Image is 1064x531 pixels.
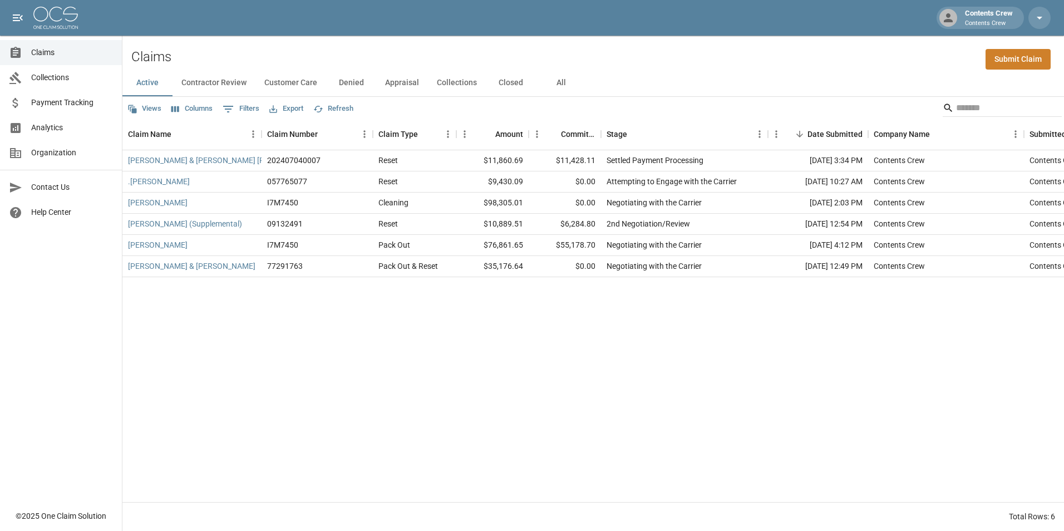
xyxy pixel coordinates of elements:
div: Committed Amount [561,119,595,150]
span: Payment Tracking [31,97,113,109]
div: [DATE] 10:27 AM [768,171,868,193]
div: Contents Crew [874,260,925,272]
button: Closed [486,70,536,96]
button: Menu [529,126,545,142]
span: Help Center [31,206,113,218]
div: [DATE] 12:49 PM [768,256,868,277]
div: Contents Crew [874,218,925,229]
button: open drawer [7,7,29,29]
div: Attempting to Engage with the Carrier [607,176,737,187]
img: ocs-logo-white-transparent.png [33,7,78,29]
button: Denied [326,70,376,96]
button: Sort [171,126,187,142]
span: Contact Us [31,181,113,193]
div: Claim Number [267,119,318,150]
div: Total Rows: 6 [1009,511,1055,522]
button: Menu [356,126,373,142]
div: $0.00 [529,171,601,193]
button: Sort [418,126,434,142]
div: Date Submitted [768,119,868,150]
button: Appraisal [376,70,428,96]
div: Contents Crew [960,8,1017,28]
div: Amount [456,119,529,150]
div: Amount [495,119,523,150]
div: $6,284.80 [529,214,601,235]
button: Menu [245,126,262,142]
a: [PERSON_NAME] [128,197,188,208]
div: Company Name [868,119,1024,150]
div: I7M7450 [267,239,298,250]
p: Contents Crew [965,19,1013,28]
button: Sort [930,126,945,142]
div: $35,176.64 [456,256,529,277]
button: Menu [768,126,785,142]
button: Contractor Review [173,70,255,96]
div: I7M7450 [267,197,298,208]
a: [PERSON_NAME] & [PERSON_NAME] [128,260,255,272]
div: 09132491 [267,218,303,229]
a: [PERSON_NAME] [128,239,188,250]
div: Contents Crew [874,155,925,166]
div: Pack Out & Reset [378,260,438,272]
div: $11,428.11 [529,150,601,171]
button: Active [122,70,173,96]
div: Stage [607,119,627,150]
div: Contents Crew [874,176,925,187]
div: Pack Out [378,239,410,250]
button: Sort [318,126,333,142]
button: Sort [792,126,807,142]
button: Collections [428,70,486,96]
div: Reset [378,155,398,166]
div: Stage [601,119,768,150]
a: [PERSON_NAME] & [PERSON_NAME] [PERSON_NAME] [128,155,317,166]
div: Claim Type [378,119,418,150]
div: Reset [378,176,398,187]
div: Date Submitted [807,119,863,150]
button: Show filters [220,100,262,118]
button: Menu [456,126,473,142]
div: Claim Type [373,119,456,150]
div: Claim Name [122,119,262,150]
button: Menu [1007,126,1024,142]
div: Settled Payment Processing [607,155,703,166]
button: Customer Care [255,70,326,96]
div: 202407040007 [267,155,321,166]
div: Negotiating with the Carrier [607,260,702,272]
div: $9,430.09 [456,171,529,193]
div: dynamic tabs [122,70,1064,96]
button: All [536,70,586,96]
div: Committed Amount [529,119,601,150]
div: Contents Crew [874,197,925,208]
button: Views [125,100,164,117]
span: Organization [31,147,113,159]
button: Sort [627,126,643,142]
button: Menu [751,126,768,142]
div: $10,889.51 [456,214,529,235]
div: 2nd Negotiation/Review [607,218,690,229]
div: Search [943,99,1062,119]
button: Select columns [169,100,215,117]
h2: Claims [131,49,171,65]
span: Claims [31,47,113,58]
button: Menu [440,126,456,142]
div: Cleaning [378,197,408,208]
div: $11,860.69 [456,150,529,171]
div: [DATE] 2:03 PM [768,193,868,214]
button: Sort [545,126,561,142]
button: Export [267,100,306,117]
div: Company Name [874,119,930,150]
span: Collections [31,72,113,83]
div: Contents Crew [874,239,925,250]
div: Claim Number [262,119,373,150]
div: $98,305.01 [456,193,529,214]
div: [DATE] 4:12 PM [768,235,868,256]
a: Submit Claim [986,49,1051,70]
div: $0.00 [529,193,601,214]
button: Sort [480,126,495,142]
span: Analytics [31,122,113,134]
a: .[PERSON_NAME] [128,176,190,187]
div: [DATE] 3:34 PM [768,150,868,171]
div: $55,178.70 [529,235,601,256]
div: © 2025 One Claim Solution [16,510,106,522]
div: Reset [378,218,398,229]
